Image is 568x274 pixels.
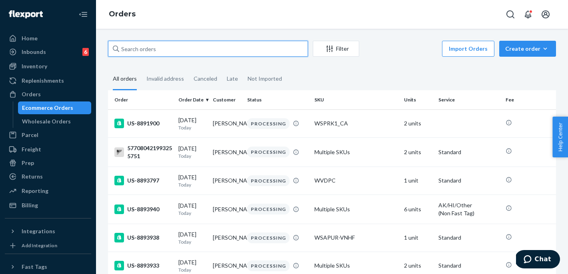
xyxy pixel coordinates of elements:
td: [PERSON_NAME] [210,109,244,137]
p: Today [178,210,206,216]
div: Parcel [22,131,38,139]
div: US-8893797 [114,176,172,185]
div: All orders [113,68,137,90]
img: Flexport logo [9,10,43,18]
td: 6 units [401,195,435,224]
a: Ecommerce Orders [18,101,92,114]
div: Create order [505,45,550,53]
p: Standard [438,148,499,156]
td: 1 unit [401,167,435,195]
th: SKU [311,90,401,109]
p: Standard [438,177,499,185]
div: Wholesale Orders [22,117,71,125]
div: PROCESSING [247,175,290,186]
div: 577080421993255751 [114,144,172,160]
div: US-8893938 [114,233,172,242]
a: Orders [5,88,91,101]
button: Open notifications [520,6,536,22]
p: Standard [438,234,499,242]
div: US-8893940 [114,205,172,214]
div: [DATE] [178,145,206,159]
th: Units [401,90,435,109]
button: Open account menu [538,6,554,22]
div: 6 [82,48,89,56]
p: Today [178,266,206,273]
div: PROCESSING [247,204,290,214]
div: Billing [22,201,38,209]
a: Home [5,32,91,45]
div: Freight [22,145,41,153]
a: Reporting [5,185,91,197]
td: [PERSON_NAME] [210,137,244,167]
button: Filter [313,41,359,57]
ol: breadcrumbs [102,3,142,26]
th: Fee [502,90,556,109]
div: [DATE] [178,173,206,188]
div: Fast Tags [22,263,47,271]
td: Multiple SKUs [311,195,401,224]
button: Fast Tags [5,260,91,273]
p: Today [178,153,206,159]
div: (Non Fast Tag) [438,209,499,217]
th: Status [244,90,311,109]
p: AK/HI/Other [438,201,499,209]
p: Standard [438,262,499,270]
div: Returns [22,173,43,181]
td: [PERSON_NAME] [210,195,244,224]
th: Order Date [175,90,210,109]
button: Import Orders [442,41,494,57]
a: Add Integration [5,241,91,250]
button: Integrations [5,225,91,238]
div: Add Integration [22,242,57,249]
div: [DATE] [178,202,206,216]
a: Prep [5,157,91,169]
div: Reporting [22,187,48,195]
div: Ecommerce Orders [22,104,73,112]
div: Late [227,68,238,89]
a: Inbounds6 [5,46,91,58]
th: Service [435,90,502,109]
a: Wholesale Orders [18,115,92,128]
td: [PERSON_NAME] [210,167,244,195]
div: WSPRK1_CA [314,119,398,127]
div: [DATE] [178,116,206,131]
button: Help Center [552,117,568,157]
td: Multiple SKUs [311,137,401,167]
p: Today [178,124,206,131]
div: Not Imported [248,68,282,89]
div: PROCESSING [247,147,290,157]
div: Invalid address [146,68,184,89]
div: WSAPUR-VNHF [314,234,398,242]
p: Today [178,181,206,188]
div: Inventory [22,62,47,70]
a: Inventory [5,60,91,73]
div: Customer [213,96,241,103]
div: [DATE] [178,230,206,245]
p: Today [178,238,206,245]
div: Home [22,34,38,42]
div: Canceled [194,68,217,89]
td: [PERSON_NAME] [210,224,244,252]
a: Freight [5,143,91,156]
div: US-8891900 [114,119,172,128]
a: Billing [5,199,91,212]
div: Orders [22,90,41,98]
div: Replenishments [22,77,64,85]
th: Order [108,90,175,109]
button: Close Navigation [75,6,91,22]
td: 2 units [401,137,435,167]
div: [DATE] [178,258,206,273]
a: Parcel [5,129,91,141]
a: Replenishments [5,74,91,87]
a: Orders [109,10,136,18]
div: Filter [313,45,359,53]
div: Prep [22,159,34,167]
td: 2 units [401,109,435,137]
div: WVDPC [314,177,398,185]
td: 1 unit [401,224,435,252]
div: Integrations [22,227,55,235]
iframe: Opens a widget where you can chat to one of our agents [516,250,560,270]
div: US-8893933 [114,261,172,270]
